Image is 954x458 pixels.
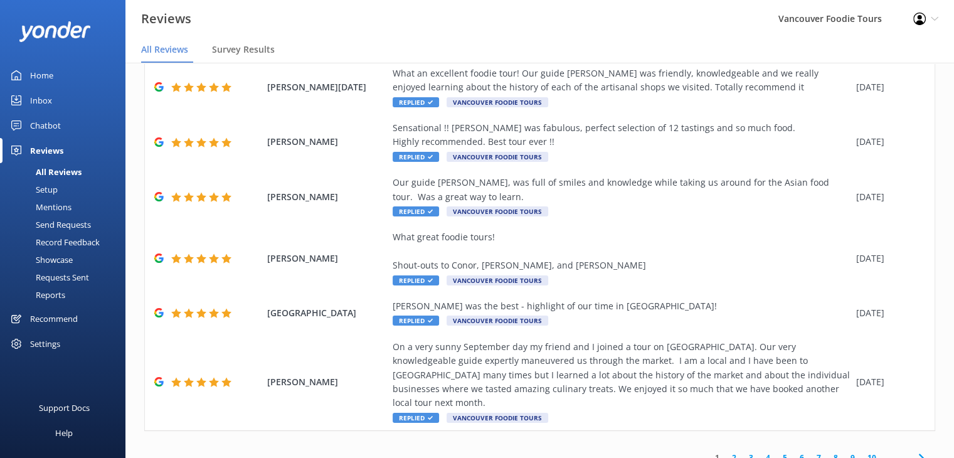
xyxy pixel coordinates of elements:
[212,43,275,56] span: Survey Results
[393,206,439,216] span: Replied
[8,163,125,181] a: All Reviews
[8,251,73,269] div: Showcase
[393,230,850,272] div: What great foodie tours! Shout-outs to Conor, [PERSON_NAME], and [PERSON_NAME]
[30,88,52,113] div: Inbox
[141,9,191,29] h3: Reviews
[393,316,439,326] span: Replied
[267,252,386,265] span: [PERSON_NAME]
[8,198,125,216] a: Mentions
[267,375,386,389] span: [PERSON_NAME]
[55,420,73,445] div: Help
[393,176,850,204] div: Our guide [PERSON_NAME], was full of smiles and knowledge while taking us around for the Asian fo...
[393,67,850,95] div: What an excellent foodie tour! Our guide [PERSON_NAME] was friendly, knowledgeable and we really ...
[8,233,100,251] div: Record Feedback
[447,206,548,216] span: Vancouver Foodie Tours
[447,275,548,285] span: Vancouver Foodie Tours
[8,269,125,286] a: Requests Sent
[30,63,53,88] div: Home
[856,135,919,149] div: [DATE]
[30,138,63,163] div: Reviews
[8,216,91,233] div: Send Requests
[30,306,78,331] div: Recommend
[8,181,58,198] div: Setup
[856,252,919,265] div: [DATE]
[393,97,439,107] span: Replied
[8,286,125,304] a: Reports
[267,135,386,149] span: [PERSON_NAME]
[447,97,548,107] span: Vancouver Foodie Tours
[856,306,919,320] div: [DATE]
[30,331,60,356] div: Settings
[856,375,919,389] div: [DATE]
[8,251,125,269] a: Showcase
[141,43,188,56] span: All Reviews
[267,80,386,94] span: [PERSON_NAME][DATE]
[8,181,125,198] a: Setup
[447,316,548,326] span: Vancouver Foodie Tours
[447,152,548,162] span: Vancouver Foodie Tours
[393,275,439,285] span: Replied
[8,286,65,304] div: Reports
[8,269,89,286] div: Requests Sent
[856,80,919,94] div: [DATE]
[393,413,439,423] span: Replied
[8,163,82,181] div: All Reviews
[393,152,439,162] span: Replied
[267,306,386,320] span: [GEOGRAPHIC_DATA]
[856,190,919,204] div: [DATE]
[8,198,72,216] div: Mentions
[39,395,90,420] div: Support Docs
[8,216,125,233] a: Send Requests
[393,340,850,410] div: On a very sunny September day my friend and I joined a tour on [GEOGRAPHIC_DATA]. Our very knowle...
[267,190,386,204] span: [PERSON_NAME]
[19,21,91,42] img: yonder-white-logo.png
[8,233,125,251] a: Record Feedback
[393,121,850,149] div: Sensational !! [PERSON_NAME] was fabulous, perfect selection of 12 tastings and so much food. Hig...
[30,113,61,138] div: Chatbot
[447,413,548,423] span: Vancouver Foodie Tours
[393,299,850,313] div: [PERSON_NAME] was the best - highlight of our time in [GEOGRAPHIC_DATA]!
